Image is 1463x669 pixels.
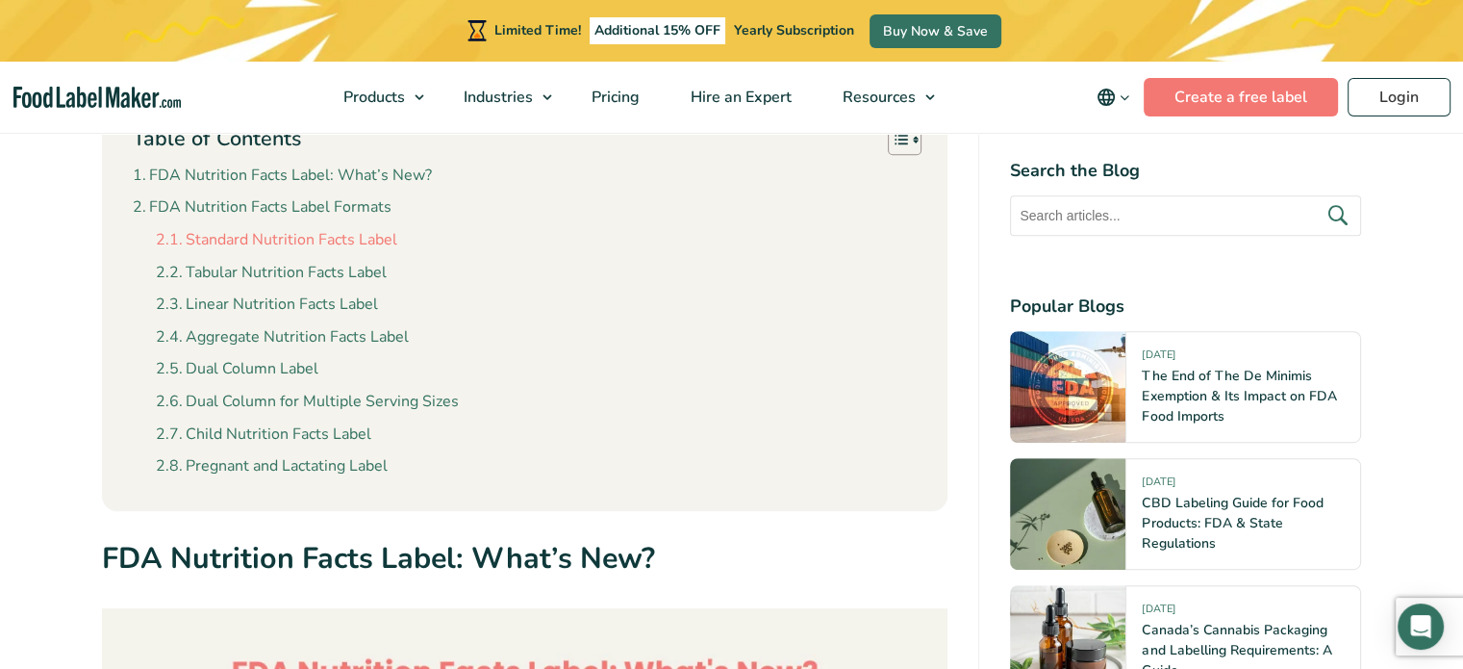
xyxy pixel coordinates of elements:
span: Hire an Expert [685,87,794,108]
input: Search articles... [1010,195,1361,236]
span: Limited Time! [494,21,581,39]
a: CBD Labeling Guide for Food Products: FDA & State Regulations [1142,494,1323,553]
a: Pregnant and Lactating Label [156,454,388,479]
a: FDA Nutrition Facts Label Formats [133,195,391,220]
a: Dual Column Label [156,357,318,382]
strong: FDA Nutrition Facts Label: What’s New? [102,538,655,579]
h4: Search the Blog [1010,158,1361,184]
a: FDA Nutrition Facts Label: What’s New? [133,164,432,189]
a: Buy Now & Save [870,14,1001,48]
a: Linear Nutrition Facts Label [156,293,378,318]
a: Aggregate Nutrition Facts Label [156,325,409,350]
span: Products [338,87,407,108]
a: Child Nutrition Facts Label [156,423,371,448]
p: Table of Contents [133,124,301,154]
a: Hire an Expert [666,62,813,133]
a: Resources [818,62,945,133]
span: Resources [837,87,918,108]
h4: Popular Blogs [1010,294,1361,320]
div: Open Intercom Messenger [1398,604,1444,650]
span: [DATE] [1142,602,1174,624]
a: Products [318,62,434,133]
a: Create a free label [1144,78,1338,116]
a: Toggle Table of Content [873,123,917,156]
a: Login [1348,78,1450,116]
span: Yearly Subscription [734,21,854,39]
a: The End of The De Minimis Exemption & Its Impact on FDA Food Imports [1142,367,1336,425]
a: Dual Column for Multiple Serving Sizes [156,390,459,415]
span: [DATE] [1142,347,1174,370]
a: Tabular Nutrition Facts Label [156,261,387,286]
span: Additional 15% OFF [590,17,725,44]
span: [DATE] [1142,475,1174,497]
a: Industries [439,62,562,133]
span: Industries [458,87,535,108]
a: Pricing [567,62,661,133]
span: Pricing [586,87,642,108]
a: Standard Nutrition Facts Label [156,228,397,253]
